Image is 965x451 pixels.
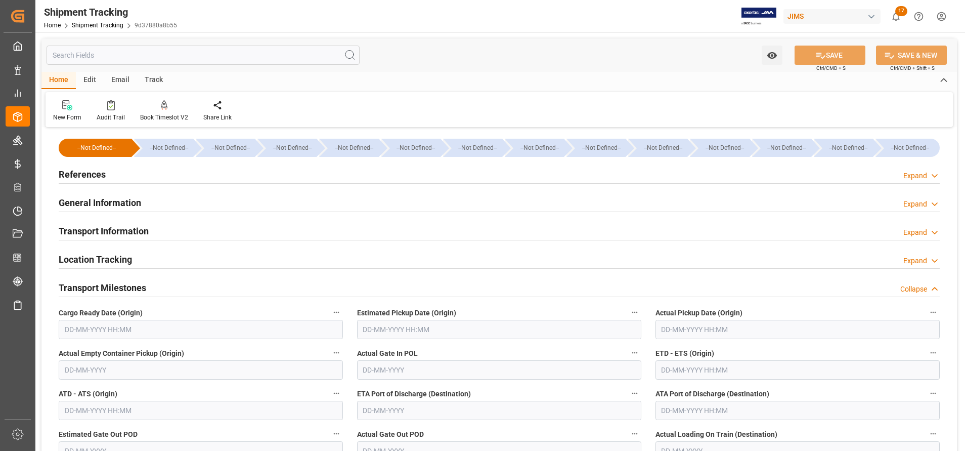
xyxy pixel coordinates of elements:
[44,22,61,29] a: Home
[443,139,502,157] div: --Not Defined--
[655,401,940,420] input: DD-MM-YYYY HH:MM
[505,139,564,157] div: --Not Defined--
[329,139,378,157] div: --Not Defined--
[391,139,441,157] div: --Not Defined--
[59,253,132,266] h2: Location Tracking
[655,320,940,339] input: DD-MM-YYYY HH:MM
[357,360,641,380] input: DD-MM-YYYY
[628,306,641,319] button: Estimated Pickup Date (Origin)
[41,72,76,89] div: Home
[762,46,782,65] button: open menu
[900,284,927,295] div: Collapse
[357,308,456,318] span: Estimated Pickup Date (Origin)
[357,320,641,339] input: DD-MM-YYYY HH:MM
[690,139,749,157] div: --Not Defined--
[59,308,143,318] span: Cargo Ready Date (Origin)
[628,346,641,359] button: Actual Gate In POL
[903,199,927,210] div: Expand
[903,171,927,181] div: Expand
[53,113,81,122] div: New Form
[903,227,927,238] div: Expand
[203,113,232,122] div: Share Link
[257,139,317,157] div: --Not Defined--
[628,427,641,440] button: Actual Gate Out POD
[655,389,769,399] span: ATA Port of Discharge (Destination)
[875,139,940,157] div: --Not Defined--
[903,256,927,266] div: Expand
[59,224,149,238] h2: Transport Information
[762,139,811,157] div: --Not Defined--
[357,401,641,420] input: DD-MM-YYYY
[59,320,343,339] input: DD-MM-YYYY HH:MM
[628,139,687,157] div: --Not Defined--
[330,306,343,319] button: Cargo Ready Date (Origin)
[59,429,138,440] span: Estimated Gate Out POD
[890,64,935,72] span: Ctrl/CMD + Shift + S
[655,360,940,380] input: DD-MM-YYYY HH:MM
[927,306,940,319] button: Actual Pickup Date (Origin)
[895,6,907,16] span: 17
[44,5,177,20] div: Shipment Tracking
[577,139,626,157] div: --Not Defined--
[104,72,137,89] div: Email
[47,46,360,65] input: Search Fields
[814,139,873,157] div: --Not Defined--
[927,346,940,359] button: ETD - ETS (Origin)
[783,7,885,26] button: JIMS
[795,46,865,65] button: SAVE
[319,139,378,157] div: --Not Defined--
[59,389,117,399] span: ATD - ATS (Origin)
[72,22,123,29] a: Shipment Tracking
[783,9,881,24] div: JIMS
[196,139,255,157] div: --Not Defined--
[927,387,940,400] button: ATA Port of Discharge (Destination)
[268,139,317,157] div: --Not Defined--
[816,64,846,72] span: Ctrl/CMD + S
[628,387,641,400] button: ETA Port of Discharge (Destination)
[59,281,146,295] h2: Transport Milestones
[927,427,940,440] button: Actual Loading On Train (Destination)
[752,139,811,157] div: --Not Defined--
[876,46,947,65] button: SAVE & NEW
[59,348,184,359] span: Actual Empty Container Pickup (Origin)
[566,139,626,157] div: --Not Defined--
[76,72,104,89] div: Edit
[59,139,131,157] div: --Not Defined--
[907,5,930,28] button: Help Center
[97,113,125,122] div: Audit Trail
[144,139,193,157] div: --Not Defined--
[515,139,564,157] div: --Not Defined--
[59,360,343,380] input: DD-MM-YYYY
[140,113,188,122] div: Book Timeslot V2
[330,346,343,359] button: Actual Empty Container Pickup (Origin)
[655,308,742,318] span: Actual Pickup Date (Origin)
[453,139,502,157] div: --Not Defined--
[59,168,106,181] h2: References
[59,401,343,420] input: DD-MM-YYYY HH:MM
[886,139,935,157] div: --Not Defined--
[824,139,873,157] div: --Not Defined--
[885,5,907,28] button: show 17 new notifications
[381,139,441,157] div: --Not Defined--
[357,348,418,359] span: Actual Gate In POL
[137,72,170,89] div: Track
[206,139,255,157] div: --Not Defined--
[357,429,424,440] span: Actual Gate Out POD
[741,8,776,25] img: Exertis%20JAM%20-%20Email%20Logo.jpg_1722504956.jpg
[655,348,714,359] span: ETD - ETS (Origin)
[655,429,777,440] span: Actual Loading On Train (Destination)
[330,427,343,440] button: Estimated Gate Out POD
[59,196,141,210] h2: General Information
[638,139,687,157] div: --Not Defined--
[330,387,343,400] button: ATD - ATS (Origin)
[357,389,471,399] span: ETA Port of Discharge (Destination)
[134,139,193,157] div: --Not Defined--
[700,139,749,157] div: --Not Defined--
[69,139,124,157] div: --Not Defined--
